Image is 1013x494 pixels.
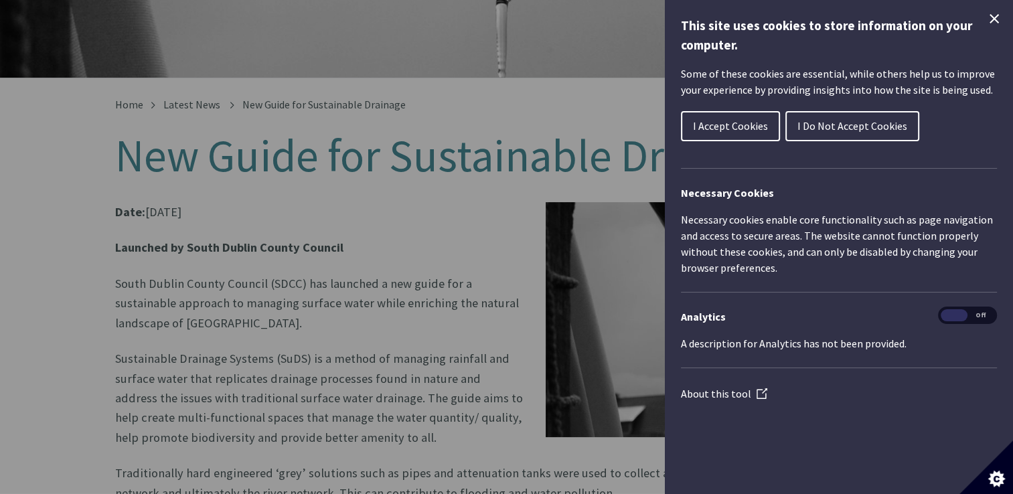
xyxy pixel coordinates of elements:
[785,111,919,141] button: I Do Not Accept Cookies
[681,111,780,141] button: I Accept Cookies
[693,119,768,133] span: I Accept Cookies
[681,387,767,400] a: About this tool
[967,309,994,322] span: Off
[681,16,997,55] h1: This site uses cookies to store information on your computer.
[797,119,907,133] span: I Do Not Accept Cookies
[681,212,997,276] p: Necessary cookies enable core functionality such as page navigation and access to secure areas. T...
[681,185,997,201] h2: Necessary Cookies
[959,440,1013,494] button: Set cookie preferences
[681,66,997,98] p: Some of these cookies are essential, while others help us to improve your experience by providing...
[681,309,997,325] h3: Analytics
[986,11,1002,27] button: Close Cookie Control
[681,335,997,351] p: A description for Analytics has not been provided.
[941,309,967,322] span: On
